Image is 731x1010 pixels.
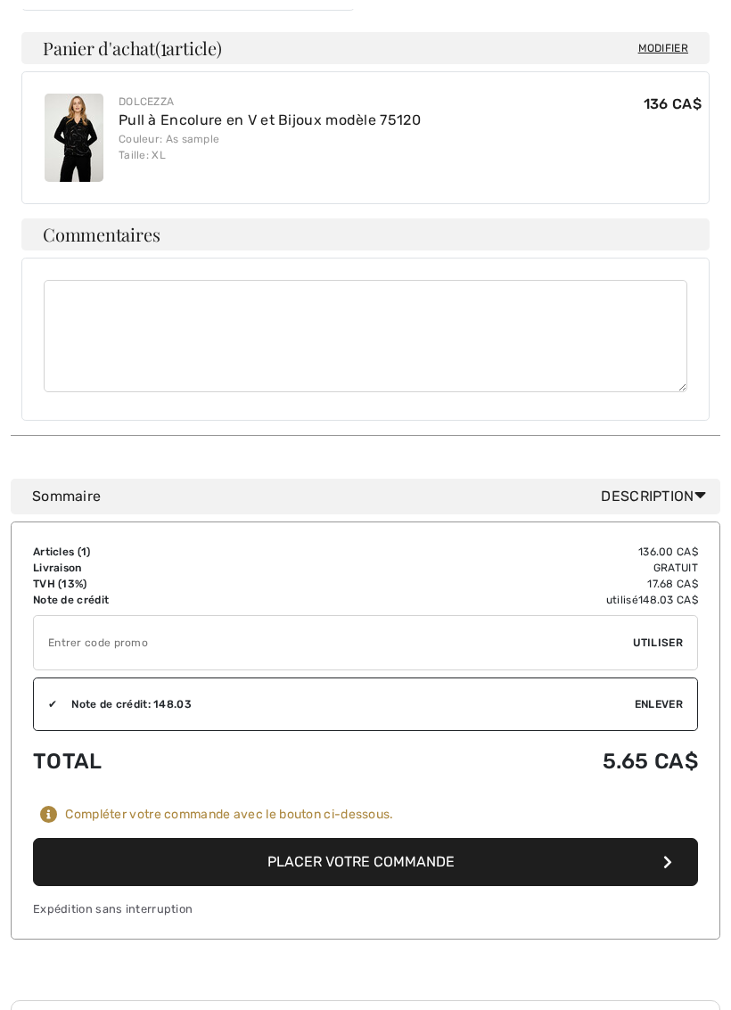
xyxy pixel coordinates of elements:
[33,544,327,560] td: Articles ( )
[33,900,698,917] div: Expédition sans interruption
[633,635,683,651] span: Utiliser
[21,32,710,64] h4: Panier d'achat
[44,280,687,392] textarea: Commentaires
[160,35,167,58] span: 1
[32,486,713,507] div: Sommaire
[635,696,683,712] span: Enlever
[327,544,698,560] td: 136.00 CA$
[155,36,222,60] span: ( article)
[33,560,327,576] td: Livraison
[21,218,710,250] h4: Commentaires
[34,696,57,712] div: ✔
[34,616,633,669] input: Code promo
[644,95,702,112] span: 136 CA$
[57,696,635,712] div: Note de crédit: 148.03
[601,486,713,507] span: Description
[119,94,421,110] div: Dolcezza
[65,807,393,823] div: Compléter votre commande avec le bouton ci-dessous.
[327,576,698,592] td: 17.68 CA$
[327,731,698,792] td: 5.65 CA$
[638,594,698,606] span: 148.03 CA$
[45,94,103,182] img: Pull à Encolure en V et Bijoux modèle 75120
[33,592,327,608] td: Note de crédit
[327,560,698,576] td: Gratuit
[33,731,327,792] td: Total
[33,576,327,592] td: TVH (13%)
[119,111,421,128] a: Pull à Encolure en V et Bijoux modèle 75120
[638,39,688,57] span: Modifier
[119,131,421,163] div: Couleur: As sample Taille: XL
[33,838,698,886] button: Placer votre commande
[327,592,698,608] td: utilisé
[81,546,86,558] span: 1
